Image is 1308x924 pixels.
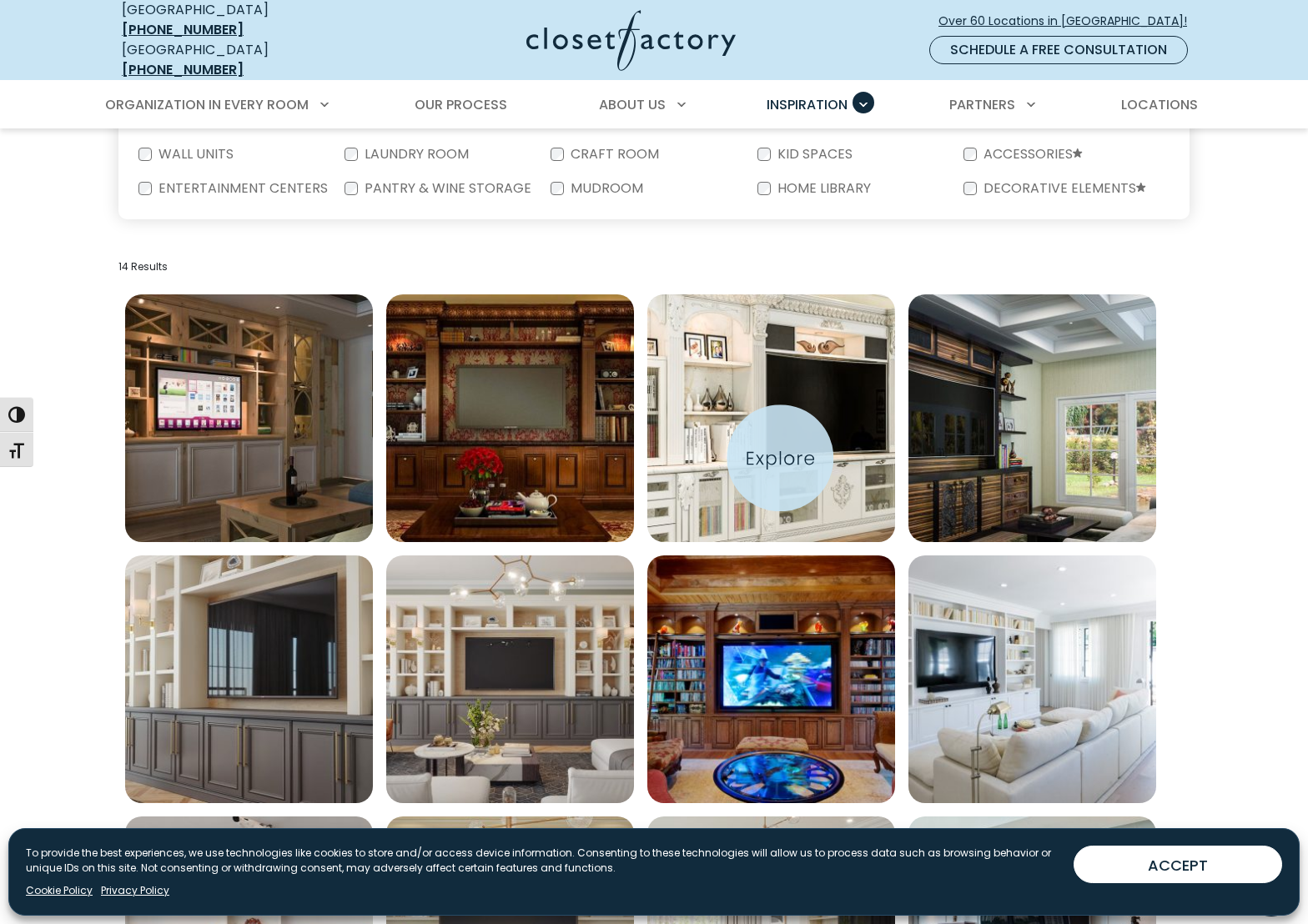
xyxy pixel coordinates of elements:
a: Schedule a Free Consultation [929,36,1188,64]
a: Privacy Policy [101,883,169,898]
a: Open inspiration gallery to preview enlarged image [647,294,895,542]
a: Open inspiration gallery to preview enlarged image [908,555,1156,803]
img: Living room with built in white shaker cabinets and book shelves [908,555,1156,803]
a: Open inspiration gallery to preview enlarged image [125,555,373,803]
img: Custom built-in entertainment center with media cabinets [125,555,373,803]
img: Closet Factory Logo [526,10,736,71]
label: Craft Room [564,148,662,161]
label: Kid Spaces [771,148,856,161]
img: Modern custom entertainment center with floating shelves, textured paneling, and a central TV dis... [908,294,1156,542]
label: Mudroom [564,182,646,195]
p: 14 Results [118,259,1190,274]
div: [GEOGRAPHIC_DATA] [122,40,364,80]
img: Classic cherrywood entertainment unit with detailed millwork, flanking bookshelves, crown molding... [386,294,634,542]
label: Laundry Room [358,148,472,161]
a: Open inspiration gallery to preview enlarged image [386,555,634,803]
a: Cookie Policy [26,883,93,898]
img: Entertainment center featuring integrated TV nook, display shelving with overhead lighting, and l... [125,294,373,542]
img: Custom entertainment and media center with book shelves for movies and LED lighting [647,555,895,803]
span: About Us [599,95,666,114]
label: Pantry & Wine Storage [358,182,535,195]
a: Open inspiration gallery to preview enlarged image [908,294,1156,542]
a: Open inspiration gallery to preview enlarged image [647,555,895,803]
img: Traditional white entertainment center with ornate crown molding, fluted pilasters, built-in shel... [647,294,895,542]
label: Home Library [771,182,874,195]
button: ACCEPT [1074,846,1282,883]
label: Accessories [977,148,1086,162]
p: To provide the best experiences, we use technologies like cookies to store and/or access device i... [26,846,1060,876]
label: Entertainment Centers [152,182,331,195]
img: Custom built-in entertainment center with media cabinets for hidden storage and open display shel... [386,555,634,803]
a: Open inspiration gallery to preview enlarged image [125,294,373,542]
span: Inspiration [767,95,848,114]
span: Our Process [415,95,507,114]
a: Open inspiration gallery to preview enlarged image [386,294,634,542]
span: Locations [1121,95,1198,114]
span: Organization in Every Room [105,95,309,114]
span: Over 60 Locations in [GEOGRAPHIC_DATA]! [938,13,1200,30]
label: Wall Units [152,148,237,161]
a: [PHONE_NUMBER] [122,60,244,79]
a: [PHONE_NUMBER] [122,20,244,39]
a: Over 60 Locations in [GEOGRAPHIC_DATA]! [938,7,1201,36]
label: Decorative Elements [977,182,1150,196]
nav: Primary Menu [93,82,1215,128]
span: Partners [949,95,1015,114]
